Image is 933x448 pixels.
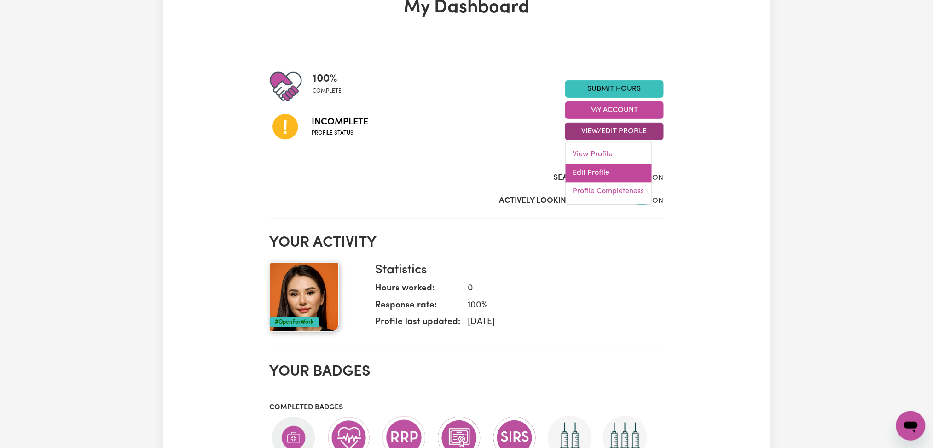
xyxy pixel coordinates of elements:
[270,317,319,327] div: #OpenForWork
[565,80,664,98] a: Submit Hours
[499,195,623,207] label: Actively Looking for Clients
[312,129,369,137] span: Profile status
[270,263,339,332] img: Your profile picture
[376,299,461,316] dt: Response rate:
[565,101,664,119] button: My Account
[270,363,664,381] h2: Your badges
[566,183,652,201] a: Profile Completeness
[653,174,664,182] span: ON
[565,141,652,205] div: View/Edit Profile
[565,123,664,140] button: View/Edit Profile
[270,403,664,412] h3: Completed badges
[313,71,342,87] span: 100 %
[896,411,926,441] iframe: Button to launch messaging window
[376,282,461,299] dt: Hours worked:
[270,234,664,252] h2: Your activity
[554,172,623,184] label: Search Visibility
[566,164,652,183] a: Edit Profile
[312,115,369,129] span: Incomplete
[376,263,656,278] h3: Statistics
[313,71,349,103] div: Profile completeness: 100%
[461,316,656,329] dd: [DATE]
[653,197,664,205] span: ON
[566,146,652,164] a: View Profile
[313,87,342,95] span: complete
[376,316,461,333] dt: Profile last updated:
[461,282,656,295] dd: 0
[461,299,656,312] dd: 100 %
